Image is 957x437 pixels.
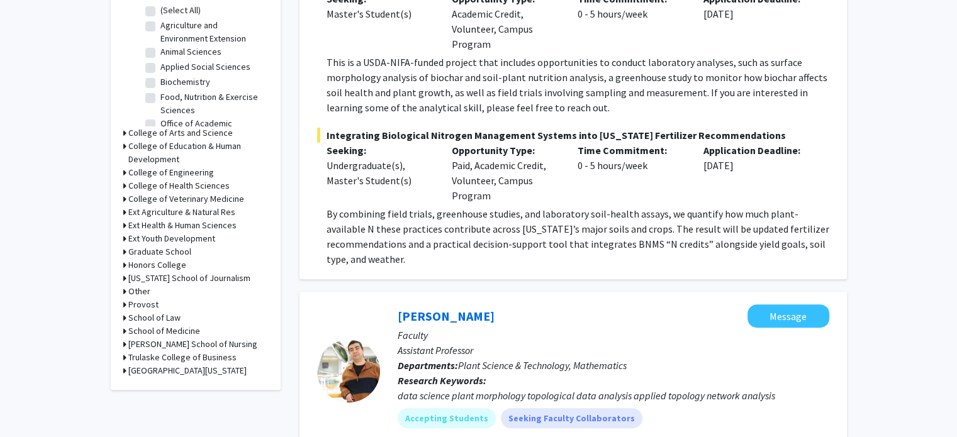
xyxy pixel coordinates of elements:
[160,60,250,74] label: Applied Social Sciences
[327,6,434,21] div: Master's Student(s)
[128,364,247,377] h3: [GEOGRAPHIC_DATA][US_STATE]
[398,359,458,372] b: Departments:
[160,45,221,58] label: Animal Sciences
[442,143,568,203] div: Paid, Academic Credit, Volunteer, Campus Program
[128,311,181,324] h3: School of Law
[398,328,829,343] p: Faculty
[128,206,235,219] h3: Ext Agriculture & Natural Res
[128,219,237,232] h3: Ext Health & Human Sciences
[327,206,829,267] p: By combining field trials, greenhouse studies, and laboratory soil-health assays, we quantify how...
[160,19,265,45] label: Agriculture and Environment Extension
[747,304,829,328] button: Message Erik Amézquita
[128,232,215,245] h3: Ext Youth Development
[578,143,685,158] p: Time Commitment:
[398,343,829,358] p: Assistant Professor
[452,143,559,158] p: Opportunity Type:
[327,55,829,115] p: This is a USDA-NIFA-funded project that includes opportunities to conduct laboratory analyses, su...
[9,380,53,428] iframe: Chat
[128,324,200,338] h3: School of Medicine
[128,192,244,206] h3: College of Veterinary Medicine
[128,285,150,298] h3: Other
[327,158,434,188] div: Undergraduate(s), Master's Student(s)
[501,408,642,428] mat-chip: Seeking Faculty Collaborators
[160,117,265,143] label: Office of Academic Programs
[458,359,627,372] span: Plant Science & Technology, Mathematics
[128,272,250,285] h3: [US_STATE] School of Journalism
[128,126,233,140] h3: College of Arts and Science
[317,128,829,143] span: Integrating Biological Nitrogen Management Systems into [US_STATE] Fertilizer Recommendations
[128,351,237,364] h3: Trulaske College of Business
[160,4,201,17] label: (Select All)
[128,338,257,351] h3: [PERSON_NAME] School of Nursing
[128,140,268,166] h3: College of Education & Human Development
[703,143,810,158] p: Application Deadline:
[568,143,694,203] div: 0 - 5 hours/week
[327,143,434,158] p: Seeking:
[398,374,486,387] b: Research Keywords:
[694,143,820,203] div: [DATE]
[128,258,186,272] h3: Honors College
[128,179,230,192] h3: College of Health Sciences
[160,75,210,89] label: Biochemistry
[128,245,191,258] h3: Graduate School
[128,166,214,179] h3: College of Engineering
[398,388,829,403] div: data science plant morphology topological data analysis applied topology network analysis
[160,91,265,117] label: Food, Nutrition & Exercise Sciences
[398,308,495,324] a: [PERSON_NAME]
[128,298,159,311] h3: Provost
[398,408,496,428] mat-chip: Accepting Students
